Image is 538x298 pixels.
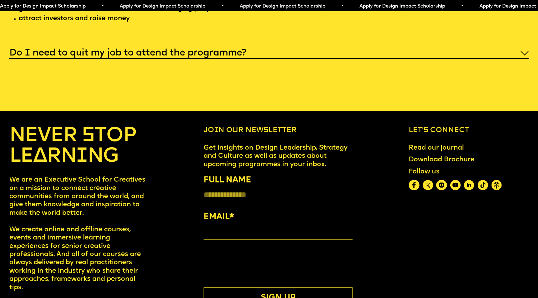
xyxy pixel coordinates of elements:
a: Download Brochure [405,152,478,168]
h6: Join our newsletter [204,126,353,135]
span: · [13,16,17,24]
a: Read our journal [405,141,468,156]
div: Follow us [409,168,502,176]
h6: Let’s connect [409,126,529,135]
h4: NEVER STOP LEARNING [9,126,147,167]
p: We are an Executive School for Creatives on a mission to connect creative communities from around... [9,176,147,292]
p: Get insights on Design Leadership, Strategy and Culture as well as updates about upcoming program... [204,144,353,169]
h5: Do I need to quit my job to attend the programme? [9,50,246,56]
span: • [448,4,450,9]
iframe: reCAPTCHA [204,253,295,277]
span: • [328,4,331,9]
label: EMAIL [204,211,353,224]
span: • [208,4,211,9]
span: • [88,4,91,9]
label: FULL NAME [204,174,353,187]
